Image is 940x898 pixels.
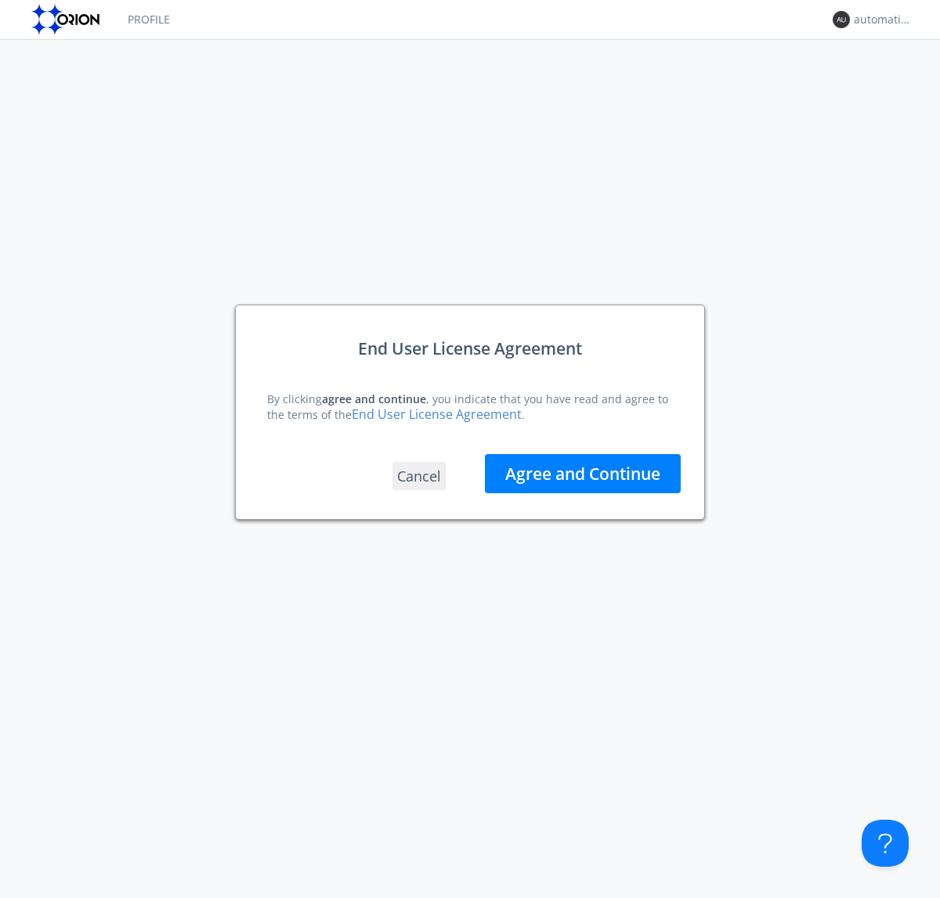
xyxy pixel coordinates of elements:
[833,11,850,28] img: 373638.png
[854,12,913,27] div: automation+changelanguage+1755718129
[267,391,673,423] div: By clicking , you indicate that you have read and agree to the terms of the .
[31,4,104,35] img: orion-labs-logo.svg
[392,462,446,490] button: Cancel
[358,337,582,360] div: End User License Agreement
[352,406,522,423] a: End User License Agreement
[322,391,426,406] strong: agree and continue
[485,454,681,493] button: Agree and Continue
[862,820,909,867] iframe: Toggle Customer Support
